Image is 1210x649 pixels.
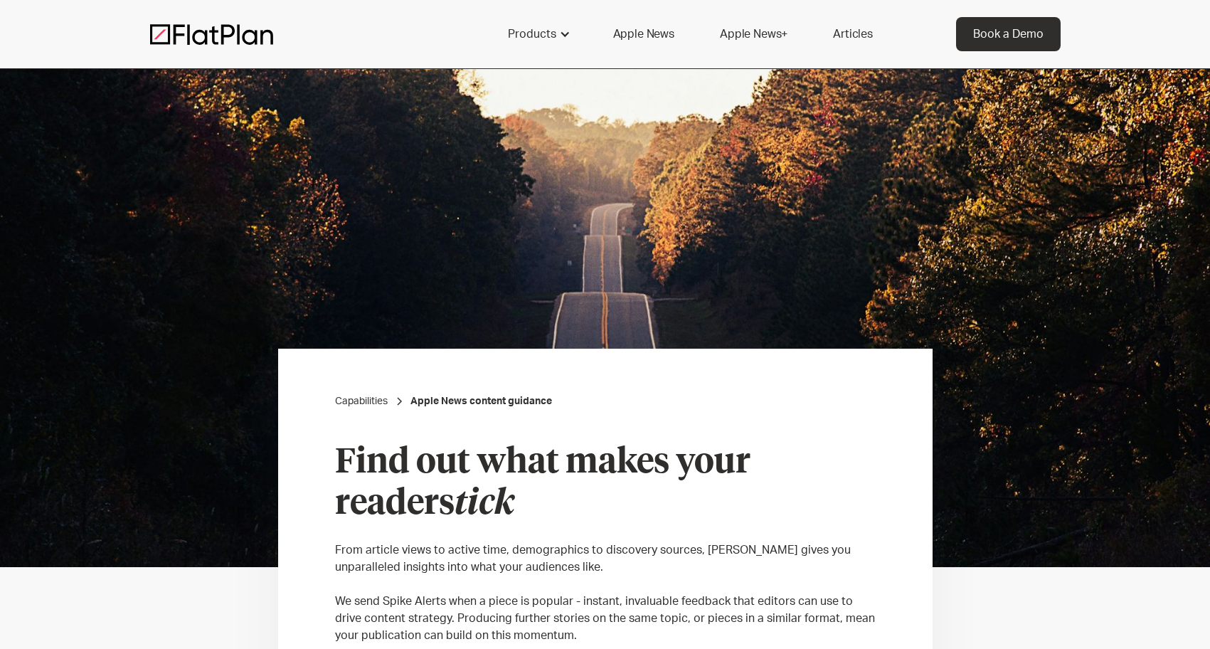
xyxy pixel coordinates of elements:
[816,17,890,51] a: Articles
[491,17,585,51] div: Products
[335,524,876,542] p: ‍
[596,17,691,51] a: Apple News
[410,394,552,408] a: Apple News content guidance
[703,17,805,51] a: Apple News+
[335,394,388,408] a: Capabilities
[455,487,514,521] em: tick
[335,593,876,644] p: We send Spike Alerts when a piece is popular - instant, invaluable feedback that editors can use ...
[335,576,876,593] p: ‍
[335,443,876,524] h2: Find out what makes your readers
[973,26,1044,43] div: Book a Demo
[335,542,876,576] p: From article views to active time, demographics to discovery sources, [PERSON_NAME] gives you unp...
[508,26,556,43] div: Products
[956,17,1061,51] a: Book a Demo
